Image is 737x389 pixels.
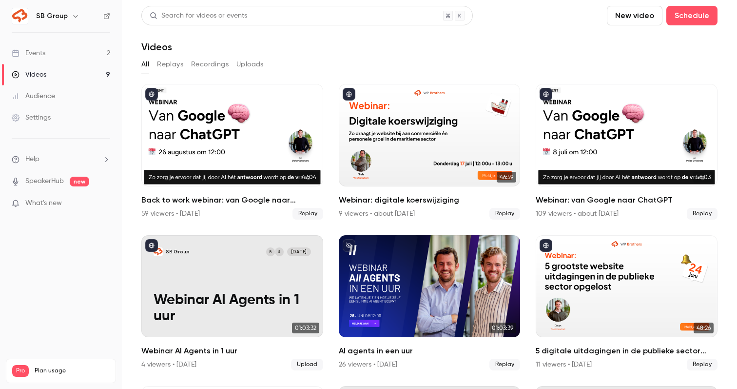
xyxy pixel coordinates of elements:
[694,323,714,333] span: 48:26
[25,198,62,208] span: What's new
[343,88,355,101] button: published
[141,41,172,53] h1: Videos
[536,235,718,371] a: 48:265 digitale uitdagingen in de publieke sector opgelost11 viewers • [DATE]Replay
[25,154,39,164] span: Help
[154,292,310,326] p: Webinar AI Agents in 1 uur
[274,247,285,257] div: S
[12,70,46,80] div: Videos
[536,345,718,357] h2: 5 digitale uitdagingen in de publieke sector opgelost
[141,84,323,220] li: Back to work webinar: van Google naar ChatGPT
[536,235,718,371] li: 5 digitale uitdagingen in de publieke sector opgelost
[12,48,45,58] div: Events
[536,84,718,220] li: Webinar: van Google naar ChatGPT
[191,57,229,72] button: Recordings
[339,360,397,369] div: 26 viewers • [DATE]
[141,235,323,371] li: Webinar AI Agents in 1 uur
[12,91,55,101] div: Audience
[141,345,323,357] h2: Webinar AI Agents in 1 uur
[145,239,158,252] button: published
[607,6,662,25] button: New video
[339,84,521,220] li: Webinar: digitale koerswijziging
[339,235,521,371] li: AI agents in een uur
[145,88,158,101] button: published
[25,176,64,186] a: SpeakerHub
[666,6,718,25] button: Schedule
[497,172,516,183] span: 46:59
[489,208,520,220] span: Replay
[141,209,200,219] div: 59 viewers • [DATE]
[166,249,190,255] p: SB Group
[292,208,323,220] span: Replay
[343,239,355,252] button: unpublished
[141,6,718,383] section: Videos
[154,247,163,257] img: Webinar AI Agents in 1 uur
[12,154,110,164] li: help-dropdown-opener
[489,323,516,333] span: 01:03:39
[266,247,276,257] div: R
[157,57,183,72] button: Replays
[536,194,718,206] h2: Webinar: van Google naar ChatGPT
[339,84,521,220] a: 46:59Webinar: digitale koerswijziging9 viewers • about [DATE]Replay
[536,360,592,369] div: 11 viewers • [DATE]
[292,323,319,333] span: 01:03:32
[687,208,718,220] span: Replay
[287,247,310,257] span: [DATE]
[70,177,89,186] span: new
[687,359,718,370] span: Replay
[291,359,323,370] span: Upload
[141,360,196,369] div: 4 viewers • [DATE]
[12,113,51,123] div: Settings
[339,209,415,219] div: 9 viewers • about [DATE]
[141,57,149,72] button: All
[236,57,264,72] button: Uploads
[339,345,521,357] h2: AI agents in een uur
[12,8,28,24] img: SB Group
[540,88,552,101] button: published
[35,367,110,375] span: Plan usage
[540,239,552,252] button: published
[489,359,520,370] span: Replay
[299,172,319,183] span: 47:04
[536,209,619,219] div: 109 viewers • about [DATE]
[36,11,68,21] h6: SB Group
[141,84,323,220] a: 47:04Back to work webinar: van Google naar ChatGPT59 viewers • [DATE]Replay
[12,365,29,377] span: Pro
[141,194,323,206] h2: Back to work webinar: van Google naar ChatGPT
[150,11,247,21] div: Search for videos or events
[693,172,714,183] span: 56:03
[141,235,323,371] a: Webinar AI Agents in 1 uurSB GroupSR[DATE]Webinar AI Agents in 1 uur01:03:32Webinar AI Agents in ...
[536,84,718,220] a: 56:03Webinar: van Google naar ChatGPT109 viewers • about [DATE]Replay
[339,235,521,371] a: 01:03:39AI agents in een uur26 viewers • [DATE]Replay
[339,194,521,206] h2: Webinar: digitale koerswijziging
